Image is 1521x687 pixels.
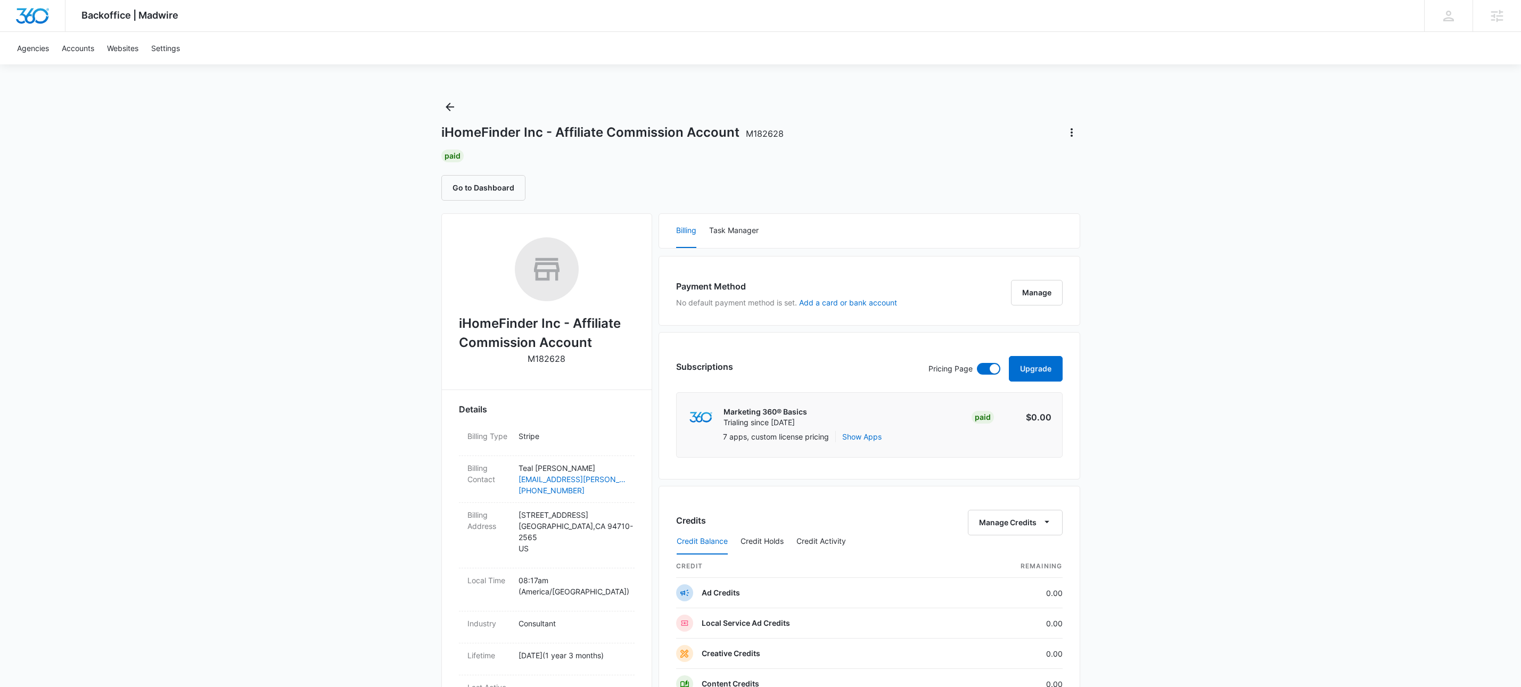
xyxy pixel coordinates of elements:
p: Pricing Page [928,363,973,375]
p: M182628 [528,352,565,365]
a: Settings [145,32,186,64]
dt: Local Time [467,575,510,586]
p: Teal [PERSON_NAME] [519,462,626,474]
p: No default payment method is set. [676,297,897,308]
div: Billing ContactTeal [PERSON_NAME][EMAIL_ADDRESS][PERSON_NAME][DOMAIN_NAME][PHONE_NUMBER] [459,456,635,503]
dt: Billing Type [467,431,510,442]
button: Billing [676,214,696,248]
p: Ad Credits [702,587,740,598]
p: Consultant [519,618,626,629]
button: Go to Dashboard [441,175,525,201]
img: marketing360Logo [689,412,712,423]
button: Credit Activity [796,529,846,554]
div: Billing TypeStripe [459,424,635,456]
p: Stripe [519,431,626,442]
p: [STREET_ADDRESS] [GEOGRAPHIC_DATA] , CA 94710-2565 US [519,509,626,554]
span: M182628 [746,128,784,139]
button: Upgrade [1009,356,1063,382]
p: Local Service Ad Credits [702,618,790,628]
dt: Lifetime [467,650,510,661]
button: Task Manager [709,214,759,248]
dt: Billing Contact [467,462,510,485]
p: [DATE] ( 1 year 3 months ) [519,650,626,661]
dt: Billing Address [467,509,510,532]
div: IndustryConsultant [459,611,635,643]
div: Paid [441,150,464,162]
span: Backoffice | Madwire [81,10,178,21]
button: Actions [1063,124,1080,141]
h3: Subscriptions [676,360,733,373]
p: Marketing 360® Basics [723,407,807,417]
h3: Credits [676,514,706,527]
p: 7 apps, custom license pricing [723,431,829,442]
div: Billing Address[STREET_ADDRESS][GEOGRAPHIC_DATA],CA 94710-2565US [459,503,635,568]
td: 0.00 [950,578,1063,608]
p: Trialing since [DATE] [723,417,807,428]
th: credit [676,555,950,578]
td: 0.00 [950,639,1063,669]
div: Paid [972,411,994,424]
p: Creative Credits [702,648,760,659]
dt: Industry [467,618,510,629]
td: 0.00 [950,608,1063,639]
p: $0.00 [1001,411,1051,424]
a: Websites [101,32,145,64]
button: Credit Holds [741,529,784,554]
span: Details [459,403,487,416]
a: [PHONE_NUMBER] [519,485,626,496]
h3: Payment Method [676,280,897,293]
button: Credit Balance [677,529,728,554]
a: [EMAIL_ADDRESS][PERSON_NAME][DOMAIN_NAME] [519,474,626,485]
div: Local Time08:17am (America/[GEOGRAPHIC_DATA]) [459,568,635,611]
p: 08:17am ( America/[GEOGRAPHIC_DATA] ) [519,575,626,597]
button: Add a card or bank account [799,299,897,307]
button: Back [441,98,458,115]
a: Agencies [11,32,55,64]
button: Manage Credits [968,510,1063,535]
div: Lifetime[DATE](1 year 3 months) [459,643,635,675]
a: Accounts [55,32,101,64]
th: Remaining [950,555,1063,578]
h1: iHomeFinder Inc - Affiliate Commission Account [441,125,784,140]
h2: iHomeFinder Inc - Affiliate Commission Account [459,314,635,352]
button: Show Apps [842,431,882,442]
button: Manage [1011,280,1063,305]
